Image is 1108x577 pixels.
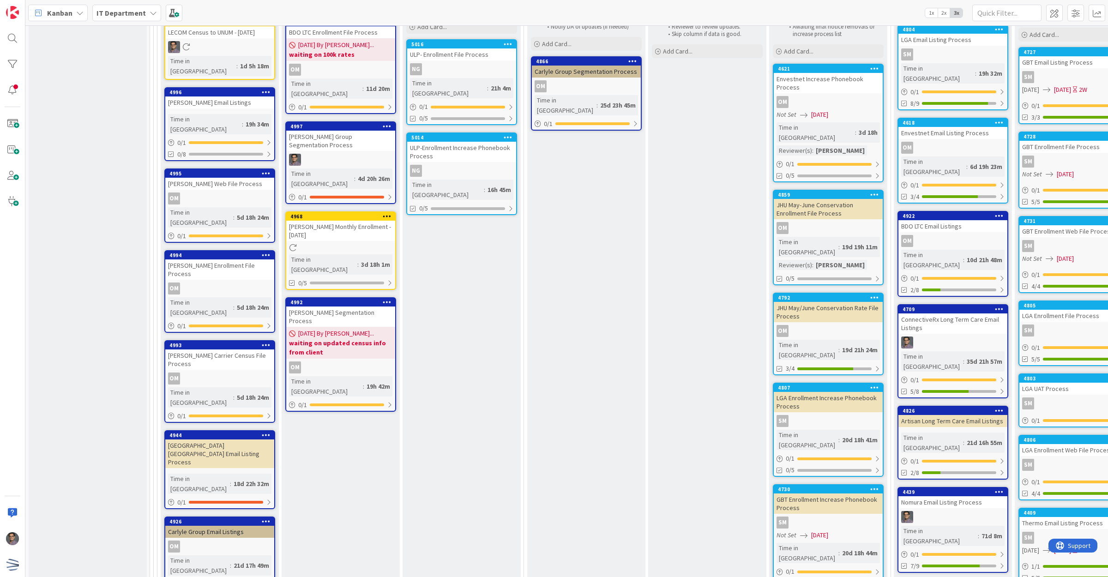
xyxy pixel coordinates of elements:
[774,199,883,219] div: JHU May-June Conservation Enrollment File Process
[898,34,1007,46] div: LGA Email Listing Process
[840,242,880,252] div: 19d 19h 11m
[901,337,913,349] img: CS
[898,337,1007,349] div: CS
[286,131,395,151] div: [PERSON_NAME] Group Segmentation Process
[177,138,186,148] span: 0 / 1
[357,259,359,270] span: :
[903,26,1007,33] div: 4804
[1022,170,1042,178] i: Not Set
[168,207,233,228] div: Time in [GEOGRAPHIC_DATA]
[544,119,553,129] span: 0 / 1
[169,170,274,177] div: 4995
[290,299,395,306] div: 4992
[286,399,395,411] div: 0/1
[289,78,362,99] div: Time in [GEOGRAPHIC_DATA]
[901,48,913,60] div: SM
[901,235,913,247] div: OM
[410,63,422,75] div: NG
[164,250,275,333] a: 4994[PERSON_NAME] Enrollment File ProcessOMTime in [GEOGRAPHIC_DATA]:5d 18h 24m0/1
[786,274,795,283] span: 0/5
[903,120,1007,126] div: 4618
[532,57,641,78] div: 4866Carlyle Group Segmentation Process
[898,127,1007,139] div: Envestnet Email Listing Process
[1022,71,1034,83] div: SM
[901,63,975,84] div: Time in [GEOGRAPHIC_DATA]
[286,122,395,131] div: 4997
[897,24,1008,110] a: 4804LGA Email Listing ProcessSMTime in [GEOGRAPHIC_DATA]:19h 32m0/18/9
[532,118,641,130] div: 0/1
[898,305,1007,313] div: 4709
[362,84,364,94] span: :
[286,26,395,38] div: BDO LTC Enrollment File Process
[407,133,516,142] div: 5014
[165,251,274,259] div: 4994
[813,260,867,270] div: [PERSON_NAME]
[1031,270,1040,280] span: 0 / 1
[903,306,1007,313] div: 4709
[233,392,235,403] span: :
[286,307,395,327] div: [PERSON_NAME] Segmentation Process
[1031,186,1040,195] span: 0 / 1
[898,374,1007,386] div: 0/1
[289,361,301,373] div: OM
[777,325,789,337] div: OM
[165,88,274,108] div: 4996[PERSON_NAME] Email Listings
[177,231,186,241] span: 0 / 1
[535,95,596,115] div: Time in [GEOGRAPHIC_DATA]
[898,273,1007,284] div: 0/1
[419,102,428,112] span: 0 / 1
[598,100,638,110] div: 25d 23h 45m
[285,17,396,114] a: BDO LTC Enrollment File Process[DATE] By [PERSON_NAME]...waiting on 100k ratesOMTime in [GEOGRAPH...
[774,222,883,234] div: OM
[411,41,516,48] div: 5016
[773,383,884,477] a: 4807LGA Enrollment Increase Phonebook ProcessSMTime in [GEOGRAPHIC_DATA]:20d 18h 41m0/10/5
[838,345,840,355] span: :
[165,192,274,204] div: OM
[168,192,180,204] div: OM
[901,351,963,372] div: Time in [GEOGRAPHIC_DATA]
[963,356,964,367] span: :
[165,320,274,332] div: 0/1
[286,102,395,113] div: 0/1
[407,40,516,60] div: 5016ULP- Enrollment File Process
[168,282,180,295] div: OM
[898,235,1007,247] div: OM
[774,384,883,392] div: 4807
[165,373,274,385] div: OM
[290,213,395,220] div: 4968
[243,119,271,129] div: 19h 34m
[169,252,274,258] div: 4994
[774,294,883,322] div: 4792JHU May/June Conservation Rate File Process
[773,64,884,182] a: 4621Envestnet Increase Phonebook ProcessOMNot Set[DATE]Time in [GEOGRAPHIC_DATA]:3d 18hReviewer(s...
[901,142,913,154] div: OM
[165,259,274,280] div: [PERSON_NAME] Enrollment File Process
[286,64,395,76] div: OM
[164,168,275,243] a: 4995[PERSON_NAME] Web File ProcessOMTime in [GEOGRAPHIC_DATA]:5d 18h 24m0/1
[407,48,516,60] div: ULP- Enrollment File Process
[235,302,271,313] div: 5d 18h 24m
[411,134,516,141] div: 5014
[1054,85,1071,95] span: [DATE]
[898,212,1007,220] div: 4922
[840,345,880,355] div: 19d 21h 24m
[168,297,233,318] div: Time in [GEOGRAPHIC_DATA]
[488,83,513,93] div: 21h 4m
[407,63,516,75] div: NG
[286,361,395,373] div: OM
[168,41,180,53] img: CS
[774,191,883,199] div: 4859
[964,255,1005,265] div: 10d 21h 48m
[774,65,883,93] div: 4621Envestnet Increase Phonebook Process
[289,168,354,189] div: Time in [GEOGRAPHIC_DATA]
[19,1,42,12] span: Support
[410,165,422,177] div: NG
[354,174,355,184] span: :
[786,171,795,180] span: 0/5
[1031,343,1040,353] span: 0 / 1
[1022,156,1034,168] div: SM
[168,114,242,134] div: Time in [GEOGRAPHIC_DATA]
[1030,30,1059,39] span: Add Card...
[165,169,274,178] div: 4995
[966,162,968,172] span: :
[773,293,884,375] a: 4792JHU May/June Conservation Rate File ProcessOMTime in [GEOGRAPHIC_DATA]:19d 21h 24m3/4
